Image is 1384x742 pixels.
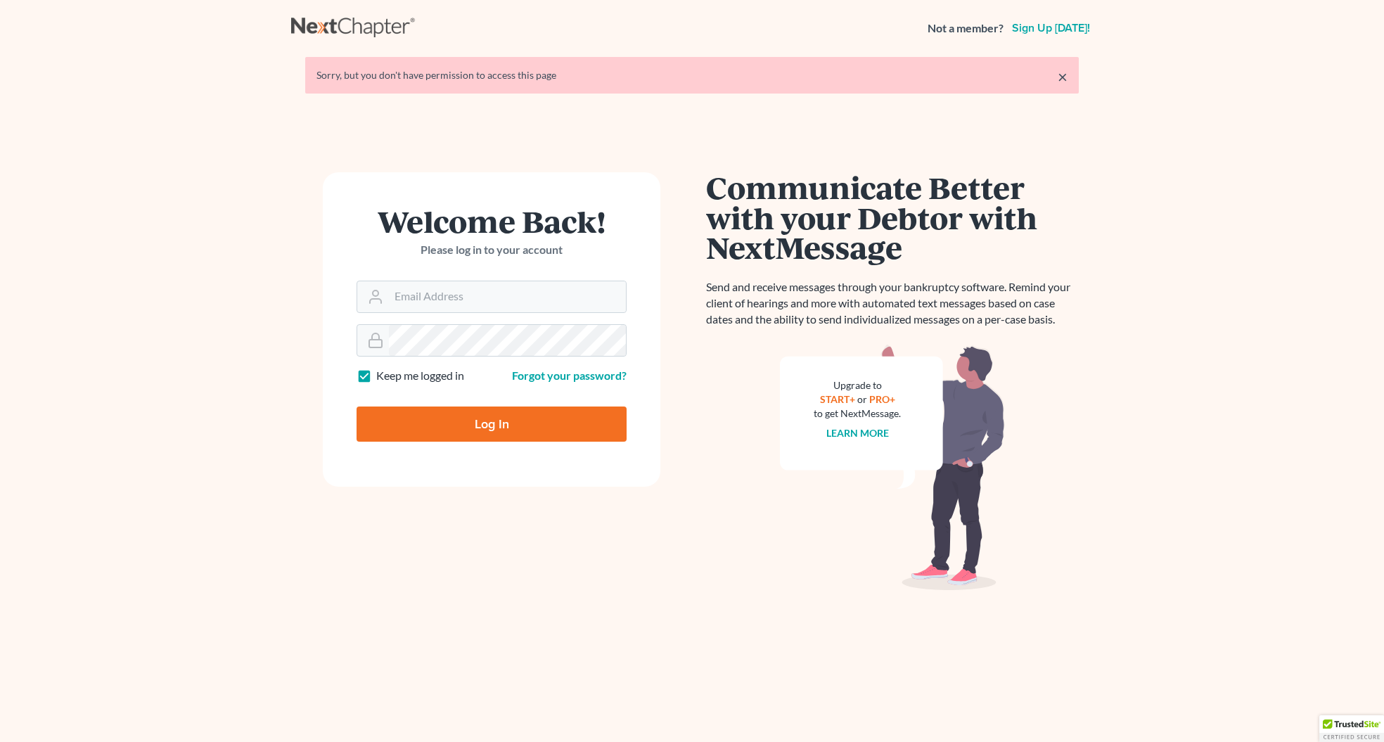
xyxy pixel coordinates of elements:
[357,206,627,236] h1: Welcome Back!
[780,345,1005,591] img: nextmessage_bg-59042aed3d76b12b5cd301f8e5b87938c9018125f34e5fa2b7a6b67550977c72.svg
[376,368,464,384] label: Keep me logged in
[512,369,627,382] a: Forgot your password?
[706,279,1079,328] p: Send and receive messages through your bankruptcy software. Remind your client of hearings and mo...
[814,378,901,392] div: Upgrade to
[820,393,855,405] a: START+
[357,407,627,442] input: Log In
[826,427,889,439] a: Learn more
[316,68,1068,82] div: Sorry, but you don't have permission to access this page
[814,407,901,421] div: to get NextMessage.
[357,242,627,258] p: Please log in to your account
[706,172,1079,262] h1: Communicate Better with your Debtor with NextMessage
[928,20,1004,37] strong: Not a member?
[1009,23,1093,34] a: Sign up [DATE]!
[869,393,895,405] a: PRO+
[1058,68,1068,85] a: ×
[389,281,626,312] input: Email Address
[1319,715,1384,742] div: TrustedSite Certified
[857,393,867,405] span: or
